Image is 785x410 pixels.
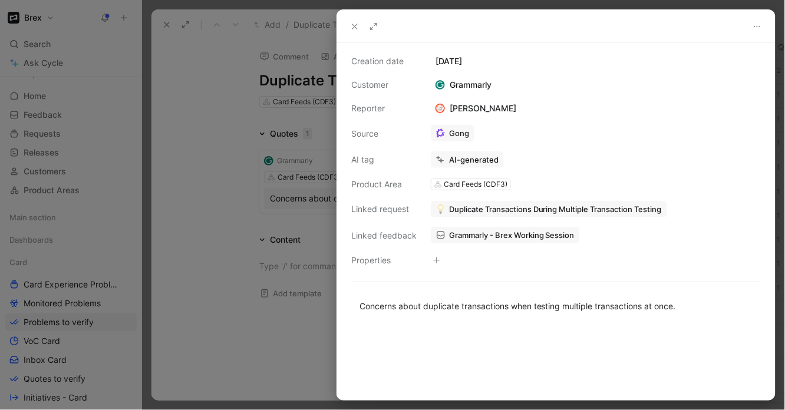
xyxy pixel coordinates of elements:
[431,101,521,115] div: [PERSON_NAME]
[449,204,662,214] span: Duplicate Transactions During Multiple Transaction Testing
[351,153,417,167] div: AI tag
[351,229,417,243] div: Linked feedback
[351,177,417,191] div: Product Area
[351,101,417,115] div: Reporter
[436,80,445,90] img: logo
[431,78,496,92] div: Grammarly
[351,127,417,141] div: Source
[449,230,575,240] span: Grammarly - Brex Working Session
[431,227,580,243] a: Grammarly - Brex Working Session
[437,105,444,113] img: avatar
[351,54,417,68] div: Creation date
[449,154,499,165] div: AI-generated
[431,54,761,68] div: [DATE]
[436,204,446,214] img: 💡
[351,202,417,216] div: Linked request
[431,201,667,217] button: 💡Duplicate Transactions During Multiple Transaction Testing
[351,78,417,92] div: Customer
[359,300,753,312] div: Concerns about duplicate transactions when testing multiple transactions at once.
[444,178,508,190] div: Card Feeds (CDF3)
[431,125,474,141] a: Gong
[351,253,417,267] div: Properties
[431,151,504,168] button: AI-generated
